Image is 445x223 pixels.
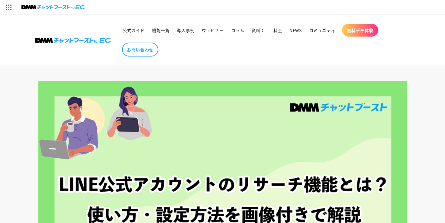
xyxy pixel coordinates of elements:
[289,27,302,33] span: NEWS
[248,24,270,37] a: 資料DL
[286,24,305,37] a: NEWS
[177,27,194,33] span: 導入事例
[35,38,111,43] img: 株式会社DMM Boost
[1,1,16,14] img: サービス
[123,27,145,33] span: 公式ガイド
[270,24,286,37] a: 料金
[202,27,224,33] span: ウェビナー
[273,27,282,33] span: 料金
[231,27,244,33] span: コラム
[148,24,173,37] a: 機能一覧
[173,24,198,37] a: 導入事例
[21,3,85,11] img: チャットブーストforEC
[122,43,158,57] a: お問い合わせ
[347,27,373,33] span: 無料デモ体験
[309,27,336,33] span: コミュニティ
[342,24,378,37] a: 無料デモ体験
[127,47,153,52] span: お問い合わせ
[152,27,169,33] span: 機能一覧
[198,24,227,37] a: ウェビナー
[252,27,266,33] span: 資料DL
[119,24,148,37] a: 公式ガイド
[227,24,248,37] a: コラム
[305,24,339,37] a: コミュニティ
